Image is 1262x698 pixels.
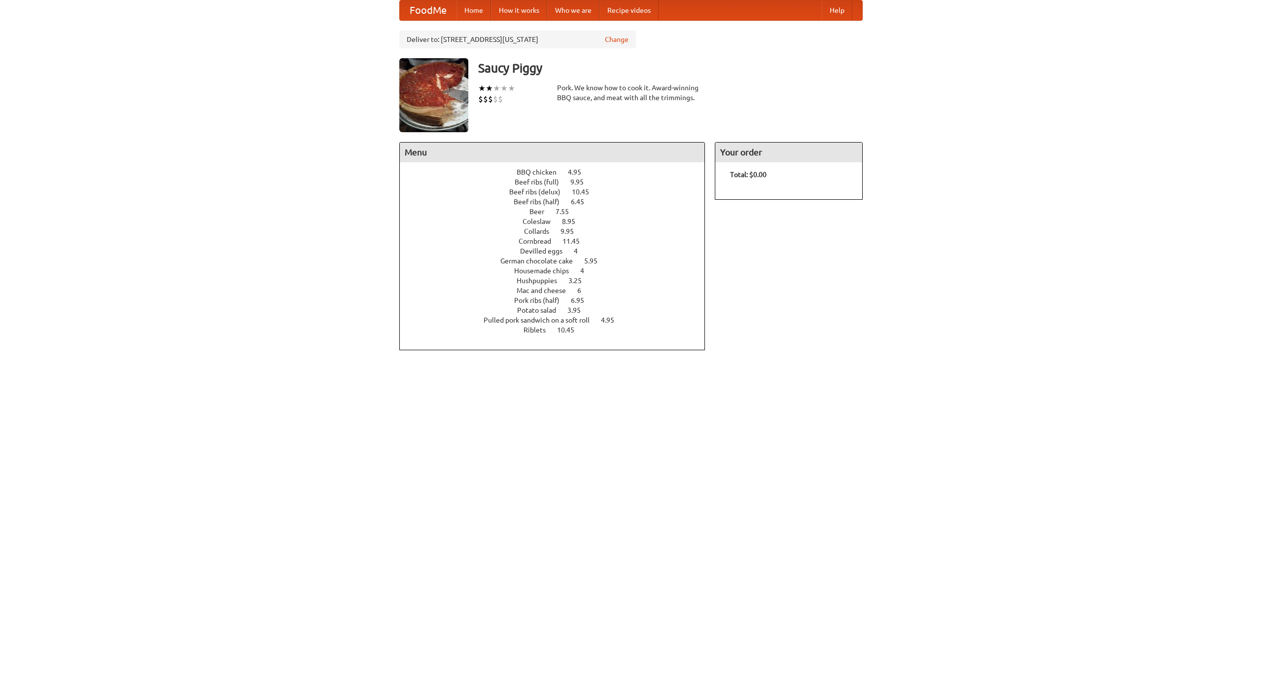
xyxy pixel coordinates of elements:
span: 9.95 [561,227,584,235]
span: Riblets [524,326,556,334]
a: Change [605,35,629,44]
span: Beef ribs (delux) [509,188,570,196]
li: $ [493,94,498,105]
a: How it works [491,0,547,20]
a: Who we are [547,0,599,20]
h3: Saucy Piggy [478,58,863,78]
span: Cornbread [519,237,561,245]
a: German chocolate cake 5.95 [500,257,616,265]
span: Pork ribs (half) [514,296,569,304]
li: ★ [493,83,500,94]
a: Collards 9.95 [524,227,592,235]
a: Potato salad 3.95 [517,306,599,314]
span: 4.95 [568,168,591,176]
span: 8.95 [562,218,585,225]
a: Mac and cheese 6 [517,287,599,294]
span: 4.95 [601,316,624,324]
a: Devilled eggs 4 [520,247,596,255]
a: Pulled pork sandwich on a soft roll 4.95 [484,316,632,324]
li: $ [483,94,488,105]
a: BBQ chicken 4.95 [517,168,599,176]
a: Home [456,0,491,20]
span: 6.95 [571,296,594,304]
span: Collards [524,227,559,235]
span: BBQ chicken [517,168,566,176]
a: Beef ribs (half) 6.45 [514,198,602,206]
h4: Your order [715,143,862,162]
b: Total: $0.00 [730,171,767,179]
span: Beef ribs (half) [514,198,569,206]
h4: Menu [400,143,704,162]
img: angular.jpg [399,58,468,132]
a: Cornbread 11.45 [519,237,598,245]
span: 3.95 [567,306,591,314]
span: 5.95 [584,257,607,265]
span: 6.45 [571,198,594,206]
span: 6 [577,287,591,294]
a: Beef ribs (full) 9.95 [515,178,602,186]
span: Devilled eggs [520,247,572,255]
span: Potato salad [517,306,566,314]
span: Hushpuppies [517,277,567,285]
span: Pulled pork sandwich on a soft roll [484,316,599,324]
span: 7.55 [556,208,579,216]
span: Mac and cheese [517,287,576,294]
span: 4 [580,267,594,275]
span: 4 [574,247,588,255]
span: Beef ribs (full) [515,178,569,186]
span: Beer [529,208,554,216]
a: Beef ribs (delux) 10.45 [509,188,607,196]
a: Help [822,0,852,20]
span: 10.45 [557,326,584,334]
li: $ [478,94,483,105]
a: FoodMe [400,0,456,20]
div: Pork. We know how to cook it. Award-winning BBQ sauce, and meat with all the trimmings. [557,83,705,103]
li: $ [498,94,503,105]
a: Beer 7.55 [529,208,587,216]
span: 11.45 [562,237,590,245]
li: $ [488,94,493,105]
span: German chocolate cake [500,257,583,265]
a: Hushpuppies 3.25 [517,277,600,285]
span: 10.45 [572,188,599,196]
span: Housemade chips [514,267,579,275]
a: Coleslaw 8.95 [523,218,594,225]
li: ★ [500,83,508,94]
li: ★ [478,83,486,94]
a: Pork ribs (half) 6.95 [514,296,602,304]
div: Deliver to: [STREET_ADDRESS][US_STATE] [399,31,636,48]
li: ★ [508,83,515,94]
span: 9.95 [570,178,594,186]
a: Recipe videos [599,0,659,20]
li: ★ [486,83,493,94]
span: Coleslaw [523,218,561,225]
a: Housemade chips 4 [514,267,602,275]
span: 3.25 [568,277,592,285]
a: Riblets 10.45 [524,326,593,334]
